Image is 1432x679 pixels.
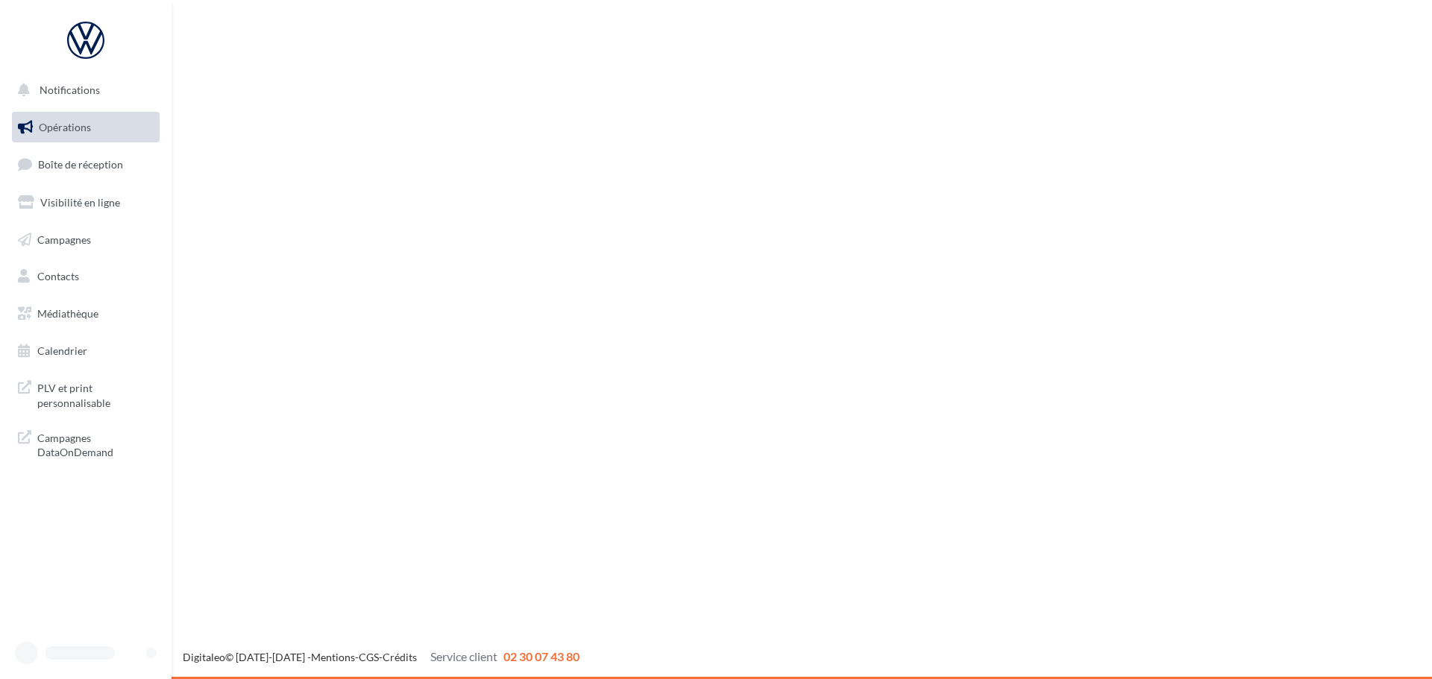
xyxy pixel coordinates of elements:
span: Boîte de réception [38,158,123,171]
a: Crédits [383,651,417,663]
span: Campagnes [37,233,91,245]
span: Opérations [39,121,91,133]
span: Contacts [37,270,79,282]
span: Service client [430,649,497,663]
a: Contacts [9,261,163,292]
button: Notifications [9,75,157,106]
a: Digitaleo [183,651,225,663]
a: Mentions [311,651,355,663]
span: Calendrier [37,344,87,357]
a: Campagnes DataOnDemand [9,422,163,466]
span: PLV et print personnalisable [37,378,154,410]
span: © [DATE]-[DATE] - - - [183,651,580,663]
a: Boîte de réception [9,148,163,180]
a: Campagnes [9,224,163,256]
span: Campagnes DataOnDemand [37,428,154,460]
a: Calendrier [9,335,163,367]
a: PLV et print personnalisable [9,372,163,416]
a: CGS [359,651,379,663]
a: Médiathèque [9,298,163,329]
a: Opérations [9,112,163,143]
span: 02 30 07 43 80 [503,649,580,663]
span: Notifications [40,83,100,96]
a: Visibilité en ligne [9,187,163,218]
span: Visibilité en ligne [40,196,120,209]
span: Médiathèque [37,307,98,320]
